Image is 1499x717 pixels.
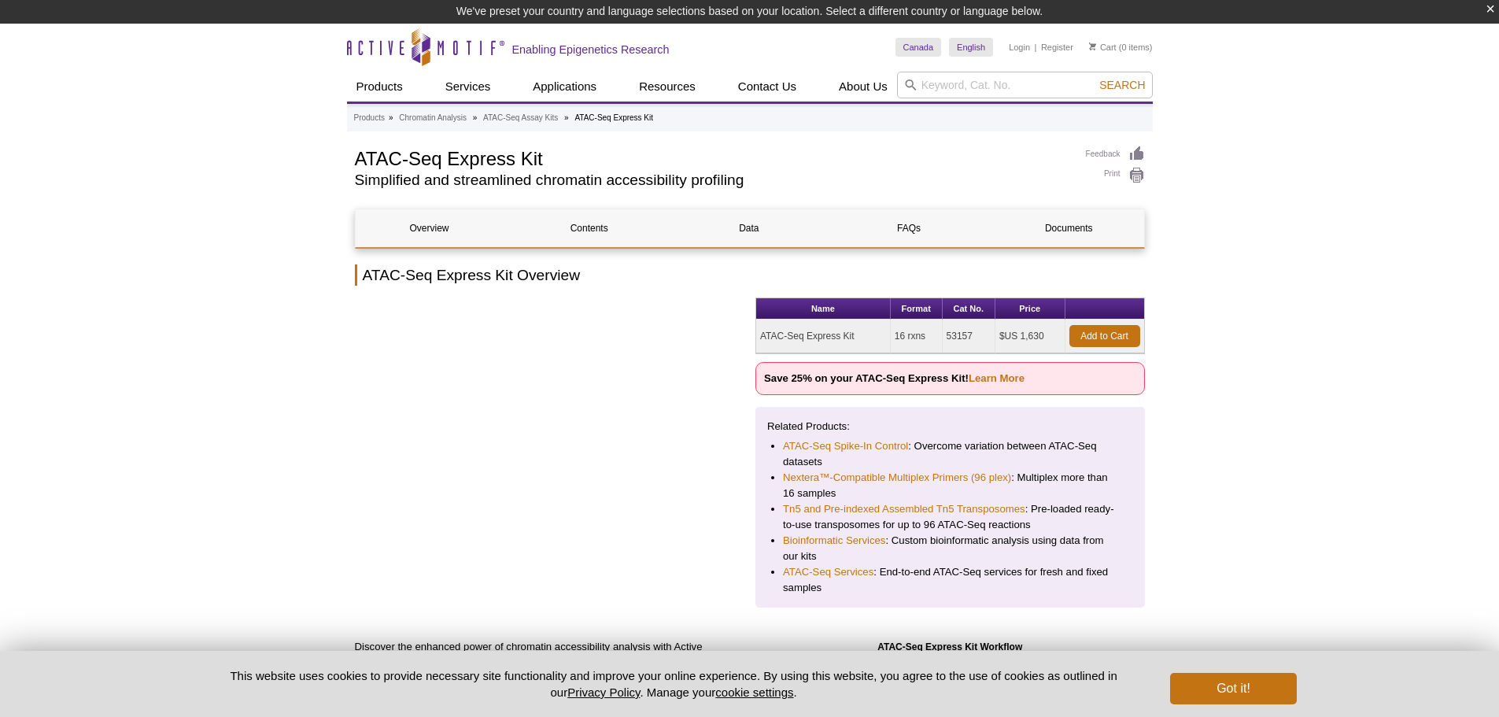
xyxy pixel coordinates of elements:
a: Contents [515,209,663,247]
li: » [389,113,393,122]
span: Search [1099,79,1145,91]
button: cookie settings [715,686,793,699]
p: This website uses cookies to provide necessary site functionality and improve your online experie... [203,667,1145,700]
li: » [564,113,569,122]
strong: ATAC-Seq Express Kit Workflow [877,641,1022,652]
a: Canada [895,38,942,57]
img: Your Cart [1089,43,1096,50]
li: : Custom bioinformatic analysis using data from our kits [783,533,1117,564]
li: : Overcome variation between ATAC-Seq datasets [783,438,1117,470]
a: Services [436,72,500,102]
a: Nextera™-Compatible Multiplex Primers (96 plex) [783,470,1011,486]
h1: ATAC-Seq Express Kit [355,146,1070,169]
li: : End-to-end ATAC-Seq services for fresh and fixed samples [783,564,1117,596]
a: Products [354,111,385,125]
a: Feedback [1086,146,1145,163]
td: ATAC-Seq Express Kit [756,320,891,353]
a: ATAC-Seq Assay Kits [483,111,558,125]
p: Related Products: [767,419,1133,434]
a: Chromatin Analysis [399,111,467,125]
a: About Us [829,72,897,102]
th: Cat No. [943,298,995,320]
a: Overview [356,209,504,247]
a: Products [347,72,412,102]
th: Format [891,298,943,320]
a: FAQs [835,209,983,247]
td: $US 1,630 [995,320,1065,353]
button: Got it! [1170,673,1296,704]
th: Name [756,298,891,320]
th: Price [995,298,1065,320]
h2: Enabling Epigenetics Research [512,43,670,57]
li: (0 items) [1089,38,1153,57]
a: Cart [1089,42,1117,53]
a: Tn5 and Pre-indexed Assembled Tn5 Transposomes [783,501,1025,517]
a: Login [1009,42,1030,53]
td: 53157 [943,320,995,353]
a: Contact Us [729,72,806,102]
strong: Save 25% on your ATAC-Seq Express Kit! [764,372,1025,384]
li: | [1035,38,1037,57]
a: Add to Cart [1069,325,1140,347]
div: (Click image to enlarge) [755,639,1145,686]
a: Resources [630,72,705,102]
li: » [473,113,478,122]
button: Search [1095,78,1150,92]
a: ATAC-Seq Spike-In Control [783,438,908,454]
a: Learn More [969,372,1025,384]
h2: Simplified and streamlined chromatin accessibility profiling [355,173,1070,187]
a: Bioinformatic Services [783,533,885,549]
a: Register [1041,42,1073,53]
a: ATAC-Seq Services [783,564,873,580]
li: ATAC-Seq Express Kit [574,113,653,122]
li: : Multiplex more than 16 samples [783,470,1117,501]
a: Data [675,209,823,247]
a: English [949,38,993,57]
td: 16 rxns [891,320,943,353]
h2: ATAC-Seq Express Kit Overview [355,264,1145,286]
li: : Pre-loaded ready-to-use transposomes for up to 96 ATAC-Seq reactions [783,501,1117,533]
input: Keyword, Cat. No. [897,72,1153,98]
a: Documents [995,209,1143,247]
a: Privacy Policy [567,686,640,699]
a: Applications [523,72,606,102]
a: Print [1086,167,1145,184]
